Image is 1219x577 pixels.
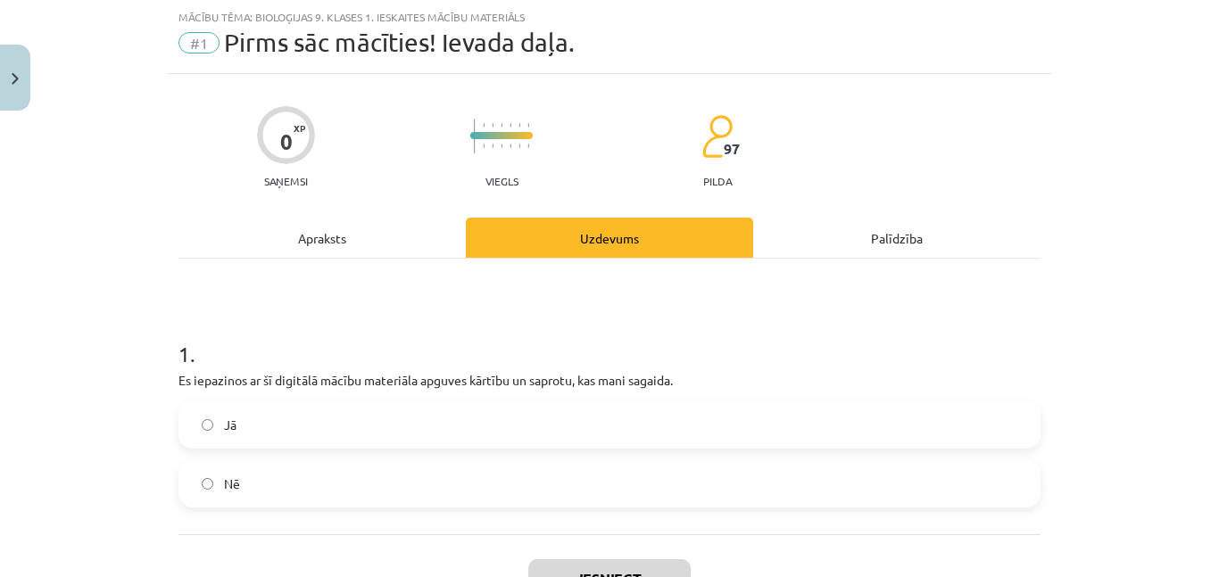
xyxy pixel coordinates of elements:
img: icon-short-line-57e1e144782c952c97e751825c79c345078a6d821885a25fce030b3d8c18986b.svg [501,123,502,128]
img: icon-short-line-57e1e144782c952c97e751825c79c345078a6d821885a25fce030b3d8c18986b.svg [483,144,485,148]
h1: 1 . [178,310,1041,366]
img: icon-short-line-57e1e144782c952c97e751825c79c345078a6d821885a25fce030b3d8c18986b.svg [483,123,485,128]
img: icon-short-line-57e1e144782c952c97e751825c79c345078a6d821885a25fce030b3d8c18986b.svg [527,123,529,128]
div: Mācību tēma: Bioloģijas 9. klases 1. ieskaites mācību materiāls [178,11,1041,23]
img: students-c634bb4e5e11cddfef0936a35e636f08e4e9abd3cc4e673bd6f9a4125e45ecb1.svg [701,114,733,159]
span: Nē [224,474,240,493]
div: Uzdevums [466,218,753,258]
img: icon-short-line-57e1e144782c952c97e751825c79c345078a6d821885a25fce030b3d8c18986b.svg [518,144,520,148]
img: icon-short-line-57e1e144782c952c97e751825c79c345078a6d821885a25fce030b3d8c18986b.svg [510,144,511,148]
img: icon-short-line-57e1e144782c952c97e751825c79c345078a6d821885a25fce030b3d8c18986b.svg [492,123,493,128]
input: Jā [202,419,213,431]
div: Apraksts [178,218,466,258]
span: XP [294,123,305,133]
img: icon-short-line-57e1e144782c952c97e751825c79c345078a6d821885a25fce030b3d8c18986b.svg [501,144,502,148]
img: icon-short-line-57e1e144782c952c97e751825c79c345078a6d821885a25fce030b3d8c18986b.svg [492,144,493,148]
img: icon-close-lesson-0947bae3869378f0d4975bcd49f059093ad1ed9edebbc8119c70593378902aed.svg [12,73,19,85]
img: icon-long-line-d9ea69661e0d244f92f715978eff75569469978d946b2353a9bb055b3ed8787d.svg [474,119,476,153]
img: icon-short-line-57e1e144782c952c97e751825c79c345078a6d821885a25fce030b3d8c18986b.svg [510,123,511,128]
div: 0 [280,129,293,154]
p: pilda [703,175,732,187]
img: icon-short-line-57e1e144782c952c97e751825c79c345078a6d821885a25fce030b3d8c18986b.svg [527,144,529,148]
div: Palīdzība [753,218,1041,258]
p: Es iepazinos ar šī digitālā mācību materiāla apguves kārtību un saprotu, kas mani sagaida. [178,371,1041,390]
p: Saņemsi [257,175,315,187]
span: 97 [724,141,740,157]
span: Pirms sāc mācīties! Ievada daļa. [224,28,575,57]
span: #1 [178,32,220,54]
span: Jā [224,416,236,434]
img: icon-short-line-57e1e144782c952c97e751825c79c345078a6d821885a25fce030b3d8c18986b.svg [518,123,520,128]
input: Nē [202,478,213,490]
p: Viegls [485,175,518,187]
